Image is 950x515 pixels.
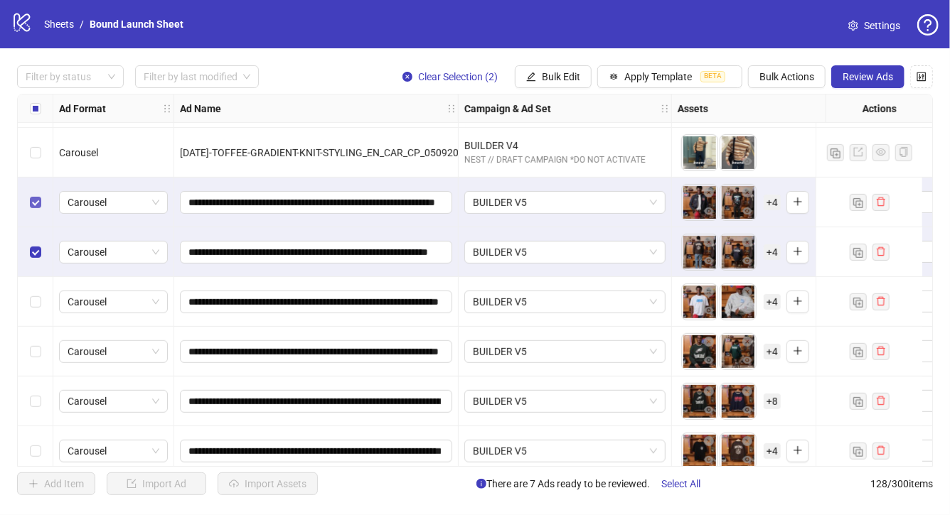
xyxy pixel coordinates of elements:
[457,104,466,114] span: holder
[870,476,933,492] span: 128 / 300 items
[739,303,756,320] button: Preview
[447,104,457,114] span: holder
[700,303,717,320] button: Preview
[704,156,714,166] span: eye
[700,71,725,82] span: BETA
[162,104,172,114] span: holder
[917,14,939,36] span: question-circle
[739,433,756,450] button: Delete
[739,203,756,220] button: Preview
[793,246,803,256] span: plus
[678,101,708,116] strong: Assets
[739,452,756,469] button: Preview
[18,128,53,178] div: Select row 112
[742,287,752,297] span: close-circle
[704,386,714,396] span: close-circle
[218,472,318,495] button: Import Assets
[68,291,159,313] span: Carousel
[542,71,580,82] span: Bulk Edit
[786,340,809,363] button: Add
[786,191,809,214] button: Add
[850,443,867,460] button: Duplicate
[742,305,752,315] span: eye
[739,234,756,251] button: Delete
[180,147,560,158] span: [DATE]-TOFFEE-GRADIENT-KNIT-STYLING_EN_CAR_CP_05092025_M_CC_SC24_None_
[473,242,657,263] span: BUILDER V5
[68,192,159,213] span: Carousel
[473,440,657,462] span: BUILDER V5
[700,253,717,270] button: Preview
[670,104,680,114] span: holder
[739,153,756,170] button: Preview
[473,391,657,412] span: BUILDER V5
[700,185,717,202] button: Delete
[739,352,756,369] button: Preview
[864,18,900,33] span: Settings
[700,452,717,469] button: Preview
[704,256,714,266] span: eye
[682,384,717,419] img: Asset 1
[843,71,893,82] span: Review Ads
[17,472,95,495] button: Add Item
[739,284,756,301] button: Delete
[68,242,159,263] span: Carousel
[68,341,159,362] span: Carousel
[526,72,536,82] span: edit
[704,188,714,197] span: close-circle
[720,334,756,369] div: Asset 2
[742,156,752,166] span: eye
[68,440,159,462] span: Carousel
[682,185,717,220] img: Asset 1
[764,394,781,409] span: + 8
[18,227,53,277] div: Select row 114
[720,433,756,469] div: Asset 2
[704,287,714,297] span: close-circle
[172,104,182,114] span: holder
[704,337,714,347] span: close-circle
[739,334,756,351] button: Delete
[41,16,77,32] a: Sheets
[720,384,756,419] img: Asset 2
[850,244,867,261] button: Duplicate
[464,138,666,153] div: BUILDER V4
[700,352,717,369] button: Preview
[704,455,714,465] span: eye
[850,293,867,310] button: Duplicate
[700,433,717,450] button: Delete
[68,391,159,412] span: Carousel
[793,445,803,455] span: plus
[720,234,756,270] img: Asset 2
[391,65,509,88] button: Clear Selection (2)
[682,234,717,270] img: Asset 1
[668,94,671,122] div: Resize Campaign & Ad Set column
[827,144,844,161] button: Duplicate
[682,284,717,320] div: Asset 1
[748,65,826,88] button: Bulk Actions
[764,294,781,310] span: + 4
[764,344,781,359] span: + 4
[720,284,756,320] div: Asset 2
[700,234,717,251] button: Delete
[764,443,781,459] span: + 4
[682,433,717,469] img: Asset 1
[18,178,53,227] div: Select row 113
[700,153,717,170] button: Preview
[464,153,666,167] div: NEST // DRAFT CAMPAIGN *DO NOT ACTIVATE
[739,384,756,401] button: Delete
[402,72,412,82] span: close-circle
[682,334,717,369] img: Asset 1
[59,147,98,158] span: Carousel
[764,244,781,260] span: + 4
[837,14,912,37] a: Settings
[597,65,742,88] button: Apply TemplateBETA
[910,65,933,88] button: Configure table settings
[107,472,206,495] button: Import Ad
[793,296,803,306] span: plus
[742,405,752,415] span: eye
[720,135,756,170] img: Asset 2
[180,101,221,116] strong: Ad Name
[786,241,809,264] button: Add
